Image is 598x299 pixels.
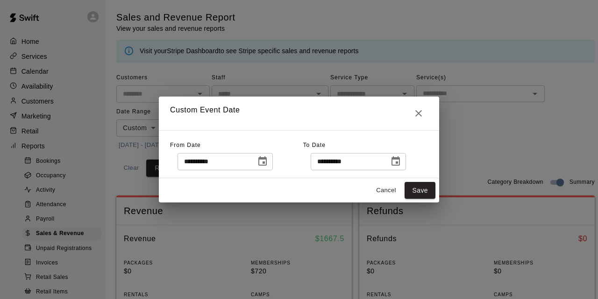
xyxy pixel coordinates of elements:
button: Choose date, selected date is Oct 11, 2025 [386,152,405,171]
span: From Date [170,142,201,148]
h2: Custom Event Date [159,97,439,130]
button: Cancel [371,183,401,198]
button: Save [405,182,435,199]
span: To Date [303,142,326,148]
button: Choose date, selected date is Oct 4, 2025 [253,152,272,171]
button: Close [409,104,428,123]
